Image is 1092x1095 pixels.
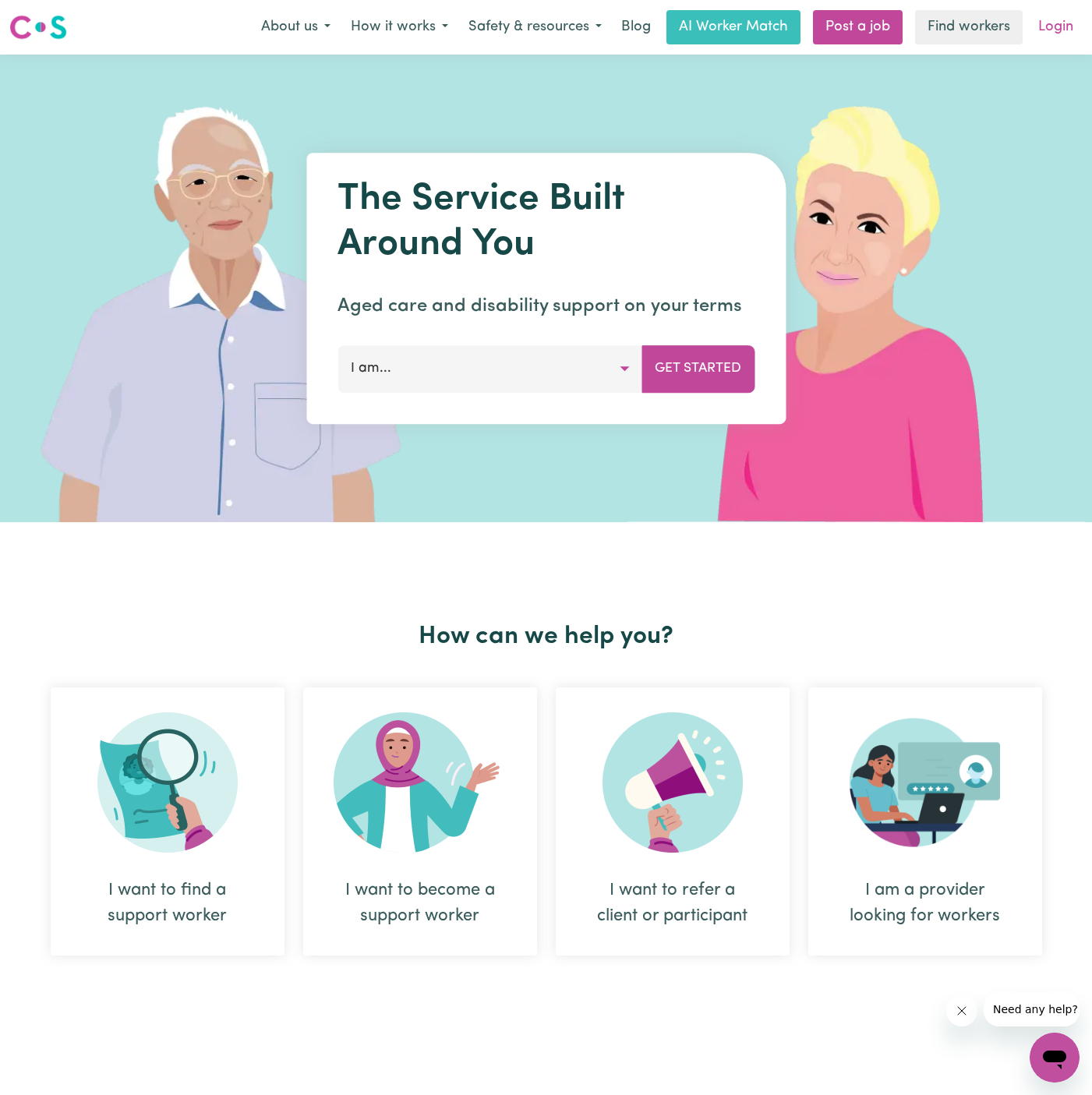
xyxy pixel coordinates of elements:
[41,622,1051,652] h2: How can we help you?
[51,687,284,955] div: I want to find a support worker
[612,10,660,44] a: Blog
[1030,1033,1080,1083] iframe: Button to launch messaging window
[846,878,1005,929] div: I am a provider looking for workers
[1029,10,1083,44] a: Login
[303,687,537,955] div: I want to become a support worker
[666,10,800,44] a: AI Worker Match
[603,712,743,853] img: Refer
[850,712,1001,853] img: Provider
[88,878,247,929] div: I want to find a support worker
[641,345,755,392] button: Get Started
[946,995,977,1026] iframe: Close message
[556,687,790,955] div: I want to refer a client or participant
[813,10,903,44] a: Post a job
[9,9,67,45] a: Careseekers logo
[337,292,755,320] p: Aged care and disability support on your terms
[251,11,341,44] button: About us
[337,345,642,392] button: I am...
[984,992,1080,1026] iframe: Message from company
[9,13,67,41] img: Careseekers logo
[341,11,458,44] button: How it works
[458,11,612,44] button: Safety & resources
[915,10,1023,44] a: Find workers
[337,178,755,267] h1: The Service Built Around You
[97,712,238,853] img: Search
[593,878,752,929] div: I want to refer a client or participant
[808,687,1042,955] div: I am a provider looking for workers
[334,712,507,853] img: Become Worker
[341,878,500,929] div: I want to become a support worker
